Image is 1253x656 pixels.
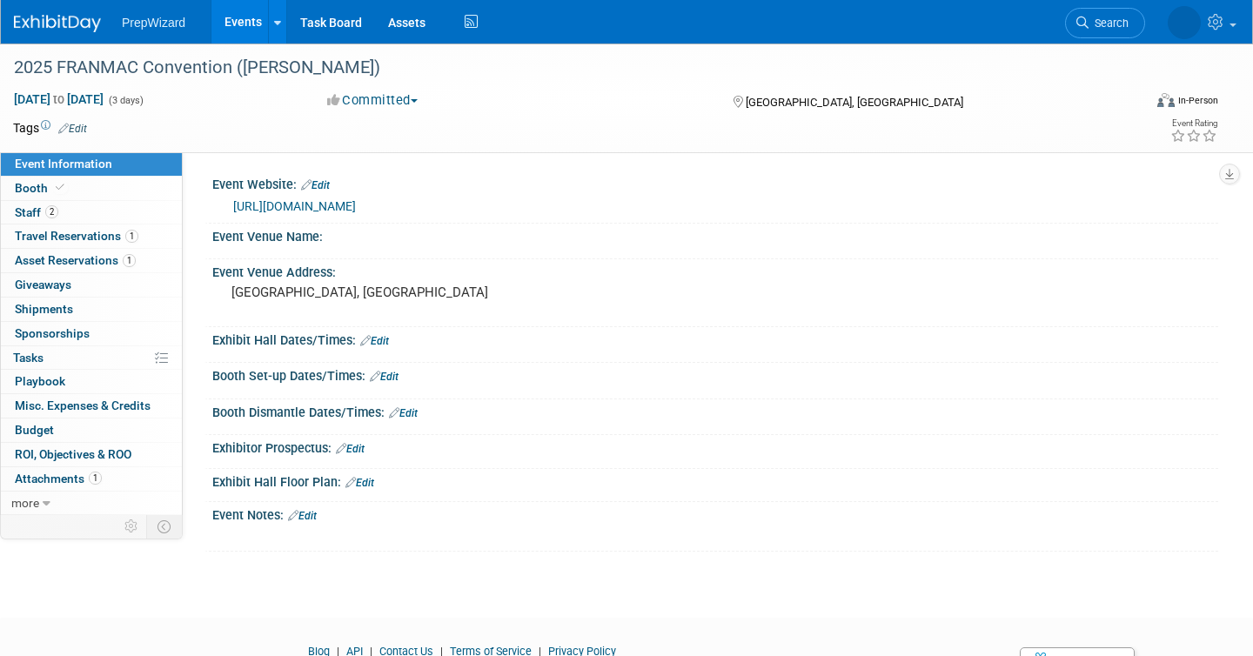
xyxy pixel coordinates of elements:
[56,183,64,192] i: Booth reservation complete
[117,515,147,538] td: Personalize Event Tab Strip
[212,259,1218,281] div: Event Venue Address:
[1,418,182,442] a: Budget
[212,224,1218,245] div: Event Venue Name:
[212,399,1218,422] div: Booth Dismantle Dates/Times:
[1157,93,1175,107] img: Format-Inperson.png
[15,398,151,412] span: Misc. Expenses & Credits
[147,515,183,538] td: Toggle Event Tabs
[1,492,182,515] a: more
[288,510,317,522] a: Edit
[345,477,374,489] a: Edit
[1,224,182,248] a: Travel Reservations1
[15,157,112,171] span: Event Information
[8,52,1116,84] div: 2025 FRANMAC Convention ([PERSON_NAME])
[370,371,399,383] a: Edit
[89,472,102,485] span: 1
[1,201,182,224] a: Staff2
[11,496,39,510] span: more
[14,15,101,32] img: ExhibitDay
[15,447,131,461] span: ROI, Objectives & ROO
[301,179,330,191] a: Edit
[1168,6,1201,39] img: Addison Ironside
[233,199,356,213] a: [URL][DOMAIN_NAME]
[1,467,182,491] a: Attachments1
[15,472,102,485] span: Attachments
[45,205,58,218] span: 2
[15,326,90,340] span: Sponsorships
[1,152,182,176] a: Event Information
[50,92,67,106] span: to
[1,370,182,393] a: Playbook
[1,273,182,297] a: Giveaways
[746,96,963,109] span: [GEOGRAPHIC_DATA], [GEOGRAPHIC_DATA]
[15,423,54,437] span: Budget
[13,91,104,107] span: [DATE] [DATE]
[58,123,87,135] a: Edit
[13,351,44,365] span: Tasks
[212,363,1218,385] div: Booth Set-up Dates/Times:
[1,394,182,418] a: Misc. Expenses & Credits
[1039,90,1218,117] div: Event Format
[122,16,185,30] span: PrepWizard
[1089,17,1129,30] span: Search
[15,205,58,219] span: Staff
[360,335,389,347] a: Edit
[212,435,1218,458] div: Exhibitor Prospectus:
[15,302,73,316] span: Shipments
[123,254,136,267] span: 1
[1065,8,1145,38] a: Search
[107,95,144,106] span: (3 days)
[1,346,182,370] a: Tasks
[336,443,365,455] a: Edit
[1,322,182,345] a: Sponsorships
[15,374,65,388] span: Playbook
[1177,94,1218,107] div: In-Person
[212,171,1218,194] div: Event Website:
[1,298,182,321] a: Shipments
[15,278,71,291] span: Giveaways
[212,502,1218,525] div: Event Notes:
[389,407,418,419] a: Edit
[212,327,1218,350] div: Exhibit Hall Dates/Times:
[212,469,1218,492] div: Exhibit Hall Floor Plan:
[1,249,182,272] a: Asset Reservations1
[1,443,182,466] a: ROI, Objectives & ROO
[15,229,138,243] span: Travel Reservations
[15,253,136,267] span: Asset Reservations
[1,177,182,200] a: Booth
[13,119,87,137] td: Tags
[1170,119,1217,128] div: Event Rating
[231,284,613,300] pre: [GEOGRAPHIC_DATA], [GEOGRAPHIC_DATA]
[15,181,68,195] span: Booth
[125,230,138,243] span: 1
[321,91,425,110] button: Committed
